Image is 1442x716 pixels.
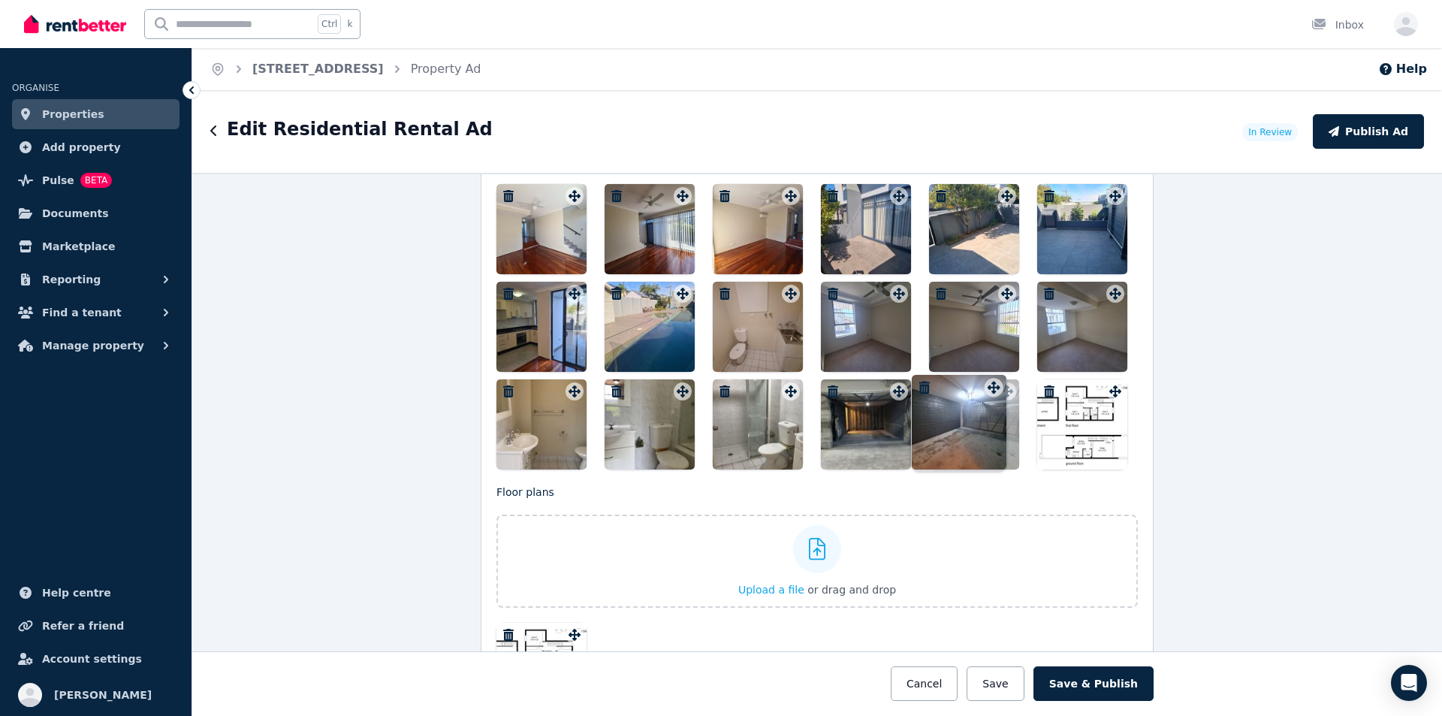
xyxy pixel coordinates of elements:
[496,485,1138,500] p: Floor plans
[738,582,896,597] button: Upload a file or drag and drop
[42,171,74,189] span: Pulse
[1313,114,1424,149] button: Publish Ad
[12,264,179,295] button: Reporting
[42,304,122,322] span: Find a tenant
[54,686,152,704] span: [PERSON_NAME]
[1248,126,1292,138] span: In Review
[42,337,144,355] span: Manage property
[12,611,179,641] a: Refer a friend
[12,132,179,162] a: Add property
[252,62,384,76] a: [STREET_ADDRESS]
[967,666,1024,701] button: Save
[12,165,179,195] a: PulseBETA
[12,644,179,674] a: Account settings
[891,666,958,701] button: Cancel
[42,237,115,255] span: Marketplace
[12,298,179,328] button: Find a tenant
[1391,665,1427,701] div: Open Intercom Messenger
[318,14,341,34] span: Ctrl
[42,617,124,635] span: Refer a friend
[738,584,804,596] span: Upload a file
[12,231,179,261] a: Marketplace
[42,138,121,156] span: Add property
[1311,17,1364,32] div: Inbox
[12,83,59,93] span: ORGANISE
[24,13,126,35] img: RentBetter
[12,99,179,129] a: Properties
[347,18,352,30] span: k
[42,204,109,222] span: Documents
[1033,666,1154,701] button: Save & Publish
[807,584,896,596] span: or drag and drop
[411,62,481,76] a: Property Ad
[12,331,179,361] button: Manage property
[80,173,112,188] span: BETA
[227,117,493,141] h1: Edit Residential Rental Ad
[42,105,104,123] span: Properties
[42,584,111,602] span: Help centre
[12,198,179,228] a: Documents
[1378,60,1427,78] button: Help
[192,48,499,90] nav: Breadcrumb
[42,270,101,289] span: Reporting
[12,578,179,608] a: Help centre
[42,650,142,668] span: Account settings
